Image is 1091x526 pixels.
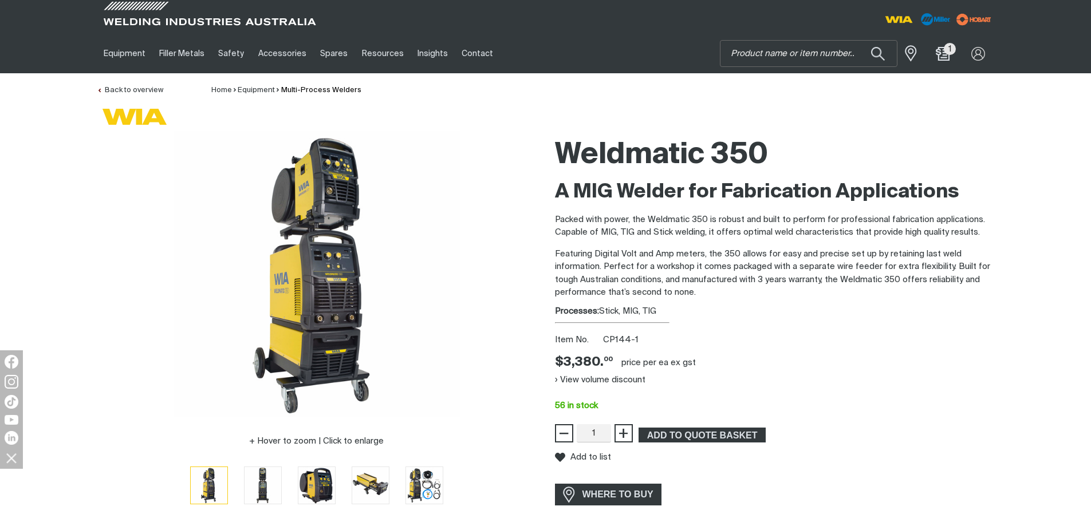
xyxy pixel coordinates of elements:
[858,40,897,67] button: Search products
[555,307,599,315] strong: Processes:
[555,452,611,462] button: Add to list
[352,466,389,504] button: Go to slide 4
[355,34,410,73] a: Resources
[97,34,152,73] a: Equipment
[352,467,389,504] img: Weldmatic 350
[152,34,211,73] a: Filler Metals
[555,305,995,318] div: Stick, MIG, TIG
[720,41,897,66] input: Product name or item number...
[298,466,336,504] button: Go to slide 3
[555,248,995,299] p: Featuring Digital Volt and Amp meters, the 350 allows for easy and precise set up by retaining la...
[5,415,18,425] img: YouTube
[174,131,460,417] img: Weldmatic 350
[242,434,391,448] button: Hover to zoom | Click to enlarge
[281,86,361,94] a: Multi-Process Welders
[603,335,639,344] span: CP144-1
[211,34,251,73] a: Safety
[555,334,601,347] span: Item No.
[555,484,662,505] a: WHERE TO BUY
[555,180,995,205] h2: A MIG Welder for Fabrication Applications
[211,85,361,96] nav: Breadcrumb
[618,424,629,443] span: +
[555,401,598,410] span: 56 in stock
[211,86,232,94] a: Home
[97,86,163,94] a: Back to overview of Multi-Process Welders
[405,466,443,504] button: Go to slide 5
[298,467,335,504] img: Weldmatic 350
[639,428,766,442] button: Add Weldmatic 350 to the shopping cart
[953,11,995,28] img: miller
[570,452,611,462] span: Add to list
[5,355,18,369] img: Facebook
[5,395,18,409] img: TikTok
[640,428,765,442] span: ADD TO QUOTE BASKET
[455,34,500,73] a: Contact
[251,34,313,73] a: Accessories
[555,354,613,371] div: Price
[555,371,645,389] button: View volume discount
[190,466,228,504] button: Go to slide 1
[555,137,995,174] h1: Weldmatic 350
[313,34,355,73] a: Spares
[671,357,696,369] div: ex gst
[575,485,661,504] span: WHERE TO BUY
[2,448,21,468] img: hide socials
[97,34,770,73] nav: Main
[238,86,275,94] a: Equipment
[558,424,569,443] span: −
[191,467,227,504] img: Weldmatic 350
[621,357,668,369] div: price per EA
[604,356,613,362] sup: 00
[245,467,281,504] img: Weldmatic 350
[411,34,455,73] a: Insights
[406,467,443,504] img: Weldmatic 350
[5,431,18,445] img: LinkedIn
[555,354,613,371] span: $3,380.
[244,466,282,504] button: Go to slide 2
[5,375,18,389] img: Instagram
[555,213,995,239] p: Packed with power, the Weldmatic 350 is robust and built to perform for professional fabrication ...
